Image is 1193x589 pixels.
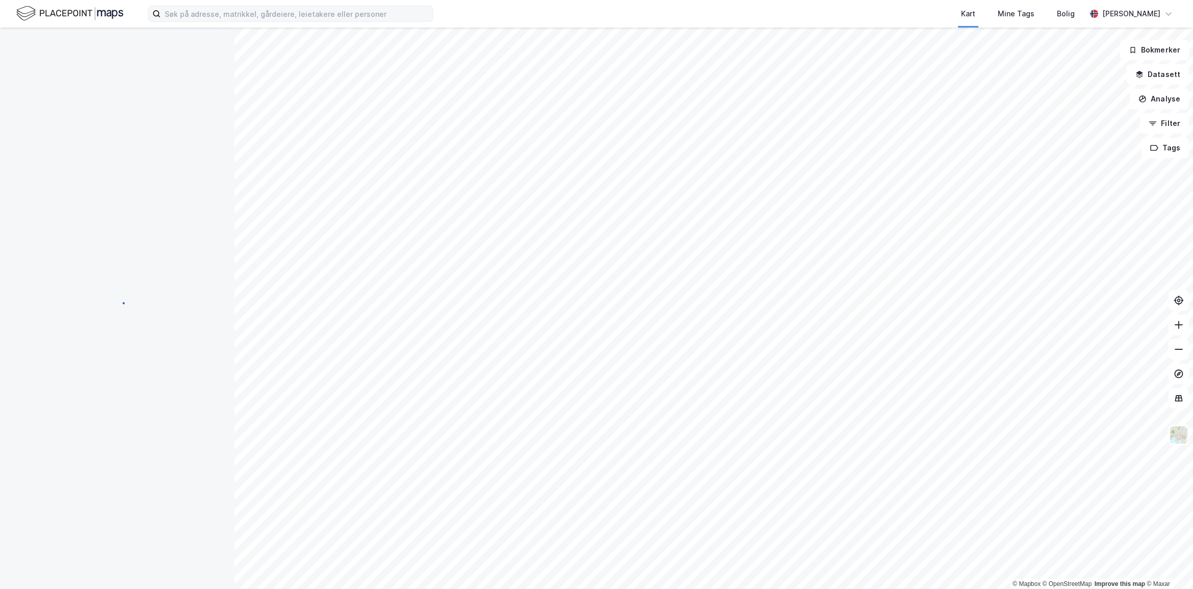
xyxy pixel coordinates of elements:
button: Filter [1140,113,1189,134]
a: Improve this map [1095,580,1145,587]
iframe: Chat Widget [1142,540,1193,589]
div: Mine Tags [998,8,1034,20]
a: Mapbox [1013,580,1041,587]
input: Søk på adresse, matrikkel, gårdeiere, leietakere eller personer [161,6,433,21]
img: Z [1169,425,1188,445]
div: [PERSON_NAME] [1102,8,1160,20]
a: OpenStreetMap [1043,580,1092,587]
img: spinner.a6d8c91a73a9ac5275cf975e30b51cfb.svg [109,294,125,311]
img: logo.f888ab2527a4732fd821a326f86c7f29.svg [16,5,123,22]
button: Bokmerker [1120,40,1189,60]
button: Analyse [1130,89,1189,109]
button: Tags [1142,138,1189,158]
div: Bolig [1057,8,1075,20]
div: Kart [961,8,975,20]
button: Datasett [1127,64,1189,85]
div: Kontrollprogram for chat [1142,540,1193,589]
